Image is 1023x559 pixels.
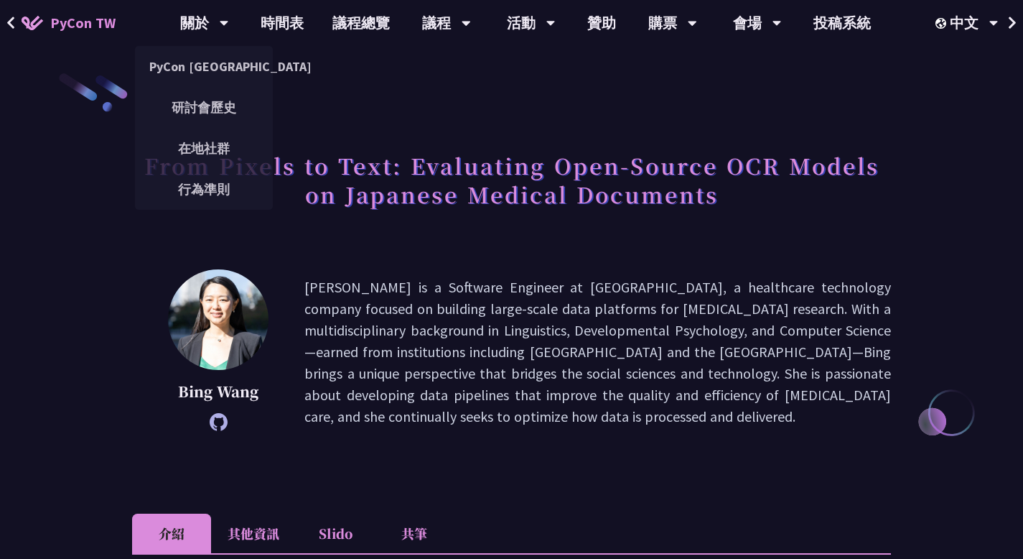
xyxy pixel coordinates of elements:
a: PyCon [GEOGRAPHIC_DATA] [135,50,273,83]
a: 行為準則 [135,172,273,206]
img: Home icon of PyCon TW 2025 [22,16,43,30]
h1: From Pixels to Text: Evaluating Open-Source OCR Models on Japanese Medical Documents [132,144,891,216]
li: Slido [296,514,375,553]
a: 在地社群 [135,131,273,165]
img: Bing Wang [168,269,268,370]
li: 共筆 [375,514,454,553]
li: 其他資訊 [211,514,296,553]
span: PyCon TW [50,12,116,34]
img: Locale Icon [935,18,950,29]
a: PyCon TW [7,5,130,41]
a: 研討會歷史 [135,91,273,124]
p: [PERSON_NAME] is a Software Engineer at [GEOGRAPHIC_DATA], a healthcare technology company focuse... [304,277,891,428]
p: Bing Wang [168,381,268,402]
li: 介紹 [132,514,211,553]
